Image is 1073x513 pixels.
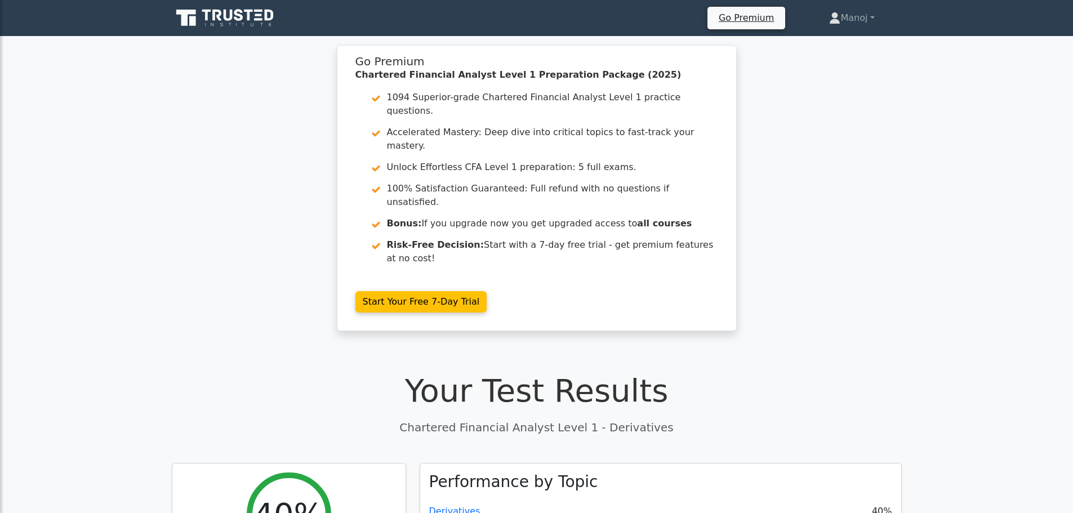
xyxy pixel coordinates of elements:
[802,7,901,29] a: Manoj
[429,472,598,492] h3: Performance by Topic
[172,419,902,436] p: Chartered Financial Analyst Level 1 - Derivatives
[712,10,781,25] a: Go Premium
[172,372,902,409] h1: Your Test Results
[355,291,487,313] a: Start Your Free 7-Day Trial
